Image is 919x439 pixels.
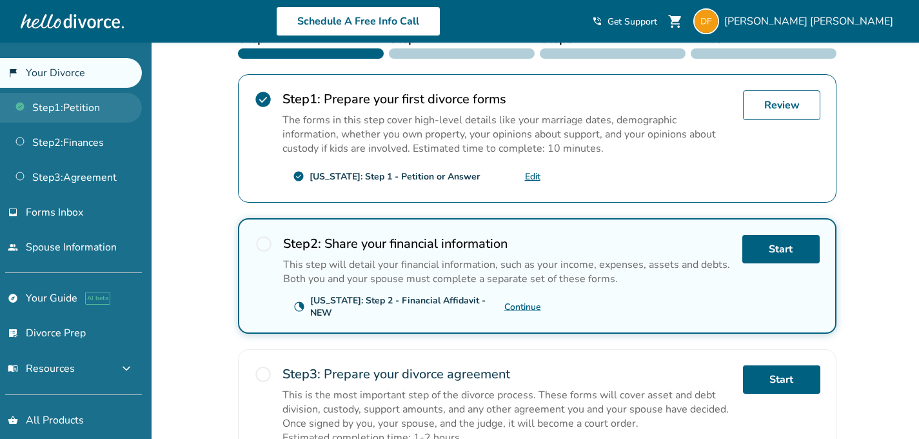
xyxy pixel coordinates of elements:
[693,8,719,34] img: danj817@hotmail.com
[8,293,18,303] span: explore
[743,90,820,120] a: Review
[282,365,733,383] h2: Prepare your divorce agreement
[254,90,272,108] span: check_circle
[282,365,321,383] strong: Step 3 :
[119,361,134,376] span: expand_more
[742,235,820,263] a: Start
[667,14,683,29] span: shopping_cart
[293,301,305,312] span: clock_loader_40
[293,170,304,182] span: check_circle
[283,258,732,286] p: This step will detail your financial information, such as your income, expenses, assets and debts...
[282,90,733,108] h2: Prepare your first divorce forms
[8,242,18,252] span: people
[282,388,733,431] p: This is the most important step of the divorce process. These forms will cover asset and debt div...
[8,415,18,425] span: shopping_basket
[504,301,541,313] a: Continue
[855,377,919,439] iframe: Chat Widget
[8,207,18,218] span: inbox
[282,113,733,156] p: The forms in this step cover high-level details like your marriage dates, demographic information...
[8,362,75,376] span: Resources
[608,15,657,28] span: Get Support
[255,235,273,253] span: radio_button_unchecked
[8,363,18,374] span: menu_book
[592,15,657,28] a: phone_in_talkGet Support
[592,16,602,26] span: phone_in_talk
[8,68,18,78] span: flag_2
[282,90,321,108] strong: Step 1 :
[283,235,732,252] h2: Share your financial information
[283,235,321,252] strong: Step 2 :
[525,170,540,183] a: Edit
[310,170,480,183] div: [US_STATE]: Step 1 - Petition or Answer
[310,294,504,319] div: [US_STATE]: Step 2 - Financial Affidavit - NEW
[743,365,820,394] a: Start
[276,6,440,36] a: Schedule A Free Info Call
[8,328,18,338] span: list_alt_check
[724,14,898,28] span: [PERSON_NAME] [PERSON_NAME]
[26,205,83,219] span: Forms Inbox
[254,365,272,383] span: radio_button_unchecked
[85,292,110,305] span: AI beta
